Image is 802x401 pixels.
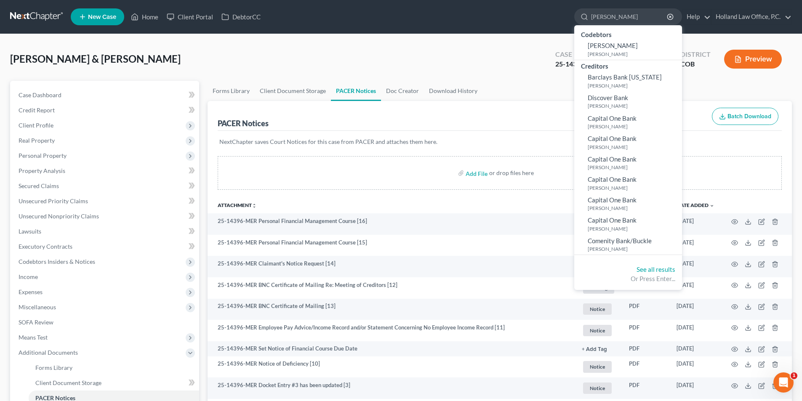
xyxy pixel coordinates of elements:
[7,103,162,173] div: Operator says…
[588,114,637,122] span: Capital One Bank
[12,103,199,118] a: Credit Report
[622,377,670,399] td: PDF
[574,91,682,112] a: Discover Bank[PERSON_NAME]
[12,178,199,194] a: Secured Claims
[555,50,584,59] div: Case
[574,60,682,71] div: Creditors
[208,320,575,341] td: 25-14396-MER Employee Pay Advice/Income Record and/or Statement Concerning No Employee Income Rec...
[7,103,138,167] div: You’ll get replies here and in your email:✉️[PERSON_NAME][EMAIL_ADDRESS][DOMAIN_NAME]The team wil...
[555,59,584,69] div: 25-14396
[574,214,682,234] a: Capital One Bank[PERSON_NAME]
[670,341,721,356] td: [DATE]
[489,169,534,177] div: or drop files here
[99,77,162,96] div: Delete thankyou
[36,186,144,194] div: joined the conversation
[670,356,721,378] td: [DATE]
[208,235,575,256] td: 25-14396-MER Personal Financial Management Course [15]
[117,254,162,272] div: Thankyou!
[19,243,72,250] span: Executory Contracts
[132,3,148,19] button: Home
[13,145,131,161] div: The team will be back 🕒
[127,9,163,24] a: Home
[36,187,83,193] b: [PERSON_NAME]
[670,320,721,341] td: [DATE]
[682,9,711,24] a: Help
[218,202,257,208] a: Attachmentunfold_more
[35,379,101,386] span: Client Document Storage
[19,106,55,114] span: Credit Report
[12,224,199,239] a: Lawsuits
[7,77,162,103] div: Donna says…
[219,138,780,146] p: NextChapter saves Court Notices for this case from PACER and attaches them here.
[588,135,637,142] span: Capital One Bank
[144,272,158,286] button: Send a message…
[13,108,131,141] div: You’ll get replies here and in your email: ✉️
[588,164,680,171] small: [PERSON_NAME]
[622,341,670,356] td: PDF
[583,303,612,315] span: Notice
[252,203,257,208] i: unfold_more
[19,91,61,98] span: Case Dashboard
[574,29,682,39] div: Codebtors
[582,347,607,352] button: + Add Tag
[19,137,55,144] span: Real Property
[106,82,155,91] div: Delete thankyou
[19,303,56,311] span: Miscellaneous
[424,81,482,101] a: Download History
[670,256,721,277] td: [DATE]
[588,237,652,244] span: Comenity Bank/Buckle
[7,258,161,272] textarea: Message…
[727,113,771,120] span: Batch Download
[19,334,48,341] span: Means Test
[581,274,675,283] div: Or Press Enter...
[7,173,162,184] div: [DATE]
[12,239,199,254] a: Executory Contracts
[29,360,199,375] a: Forms Library
[574,39,682,60] a: [PERSON_NAME][PERSON_NAME]
[622,356,670,378] td: PDF
[588,225,680,232] small: [PERSON_NAME]
[10,53,181,65] span: [PERSON_NAME] & [PERSON_NAME]
[208,256,575,277] td: 25-14396-MER Claimant's Notice Request [14]
[19,182,59,189] span: Secured Claims
[13,209,131,234] div: Hi [PERSON_NAME]! I have deleted that case for you. Let me know if you have any questions!
[582,302,615,316] a: Notice
[582,381,615,395] a: Notice
[582,324,615,337] a: Notice
[670,277,721,299] td: [DATE]
[208,213,575,235] td: 25-14396-MER Personal Financial Management Course [16]
[680,50,711,59] div: District
[12,315,199,330] a: SOFA Review
[163,9,217,24] a: Client Portal
[218,118,269,128] div: PACER Notices
[574,71,682,91] a: Barclays Bank [US_STATE][PERSON_NAME]
[19,349,78,356] span: Additional Documents
[680,59,711,69] div: COB
[588,50,680,58] small: [PERSON_NAME]
[574,173,682,194] a: Capital One Bank[PERSON_NAME]
[331,81,381,101] a: PACER Notices
[582,360,615,374] a: Notice
[574,132,682,153] a: Capital One Bank[PERSON_NAME]
[773,372,794,393] iframe: Intercom live chat
[255,81,331,101] a: Client Document Storage
[7,184,162,204] div: Lindsey says…
[588,155,637,163] span: Capital One Bank
[19,212,99,220] span: Unsecured Nonpriority Claims
[582,345,615,353] a: + Add Tag
[41,11,105,19] p: The team can also help
[24,5,37,18] img: Profile image for Operator
[7,204,138,239] div: Hi [PERSON_NAME]! I have deleted that case for you. Let me know if you have any questions![PERSON...
[591,9,668,24] input: Search by name...
[588,196,637,204] span: Capital One Bank
[588,94,628,101] span: Discover Bank
[19,258,95,265] span: Codebtors Insiders & Notices
[29,375,199,390] a: Client Document Storage
[724,50,782,69] button: Preview
[588,184,680,191] small: [PERSON_NAME]
[27,276,33,282] button: Gif picker
[574,153,682,173] a: Capital One Bank[PERSON_NAME]
[5,3,21,19] button: go back
[19,167,65,174] span: Property Analysis
[381,81,424,101] a: Doc Creator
